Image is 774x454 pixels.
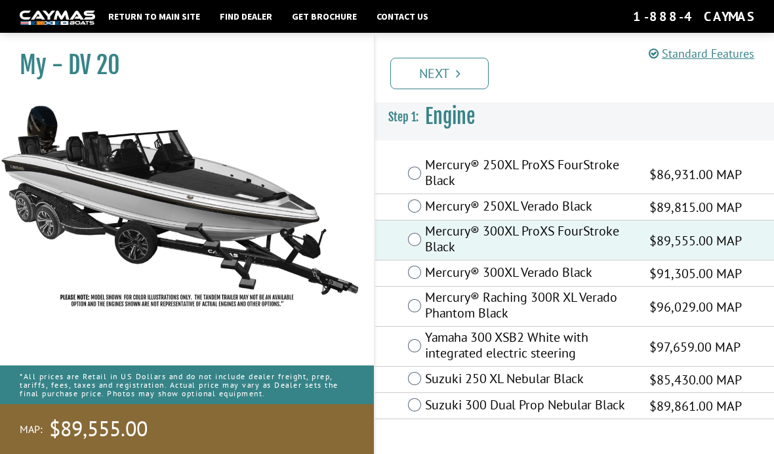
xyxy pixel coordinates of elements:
a: Contact Us [370,8,435,25]
span: $86,931.00 MAP [649,165,742,184]
label: Mercury® 250XL ProXS FourStroke Black [425,157,633,192]
span: $97,659.00 MAP [649,337,741,357]
span: $89,555.00 [49,415,148,443]
a: Get Brochure [285,8,363,25]
label: Mercury® Raching 300R XL Verado Phantom Black [425,289,633,324]
span: MAP: [20,423,43,436]
a: Next [390,58,489,89]
p: *All prices are Retail in US Dollars and do not include dealer freight, prep, tariffs, fees, taxe... [20,365,354,405]
span: $89,555.00 MAP [649,231,742,251]
label: Mercury® 300XL Verado Black [425,264,633,283]
label: Yamaha 300 XSB2 White with integrated electric steering [425,329,633,364]
h3: Engine [375,93,774,141]
label: Mercury® 250XL Verado Black [425,198,633,217]
h1: My - DV 20 [20,51,341,80]
span: $89,861.00 MAP [649,396,742,416]
label: Mercury® 300XL ProXS FourStroke Black [425,223,633,258]
label: Suzuki 300 Dual Prop Nebular Black [425,397,633,416]
span: $96,029.00 MAP [649,297,742,317]
span: $85,430.00 MAP [649,370,742,390]
a: Find Dealer [213,8,279,25]
span: $91,305.00 MAP [649,264,742,283]
div: 1-888-4CAYMAS [633,8,754,25]
ul: Pagination [387,56,774,89]
a: Return to main site [102,8,207,25]
a: Standard Features [649,46,754,61]
span: $89,815.00 MAP [649,197,742,217]
img: white-logo-c9c8dbefe5ff5ceceb0f0178aa75bf4bb51f6bca0971e226c86eb53dfe498488.png [20,10,95,24]
label: Suzuki 250 XL Nebular Black [425,371,633,390]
